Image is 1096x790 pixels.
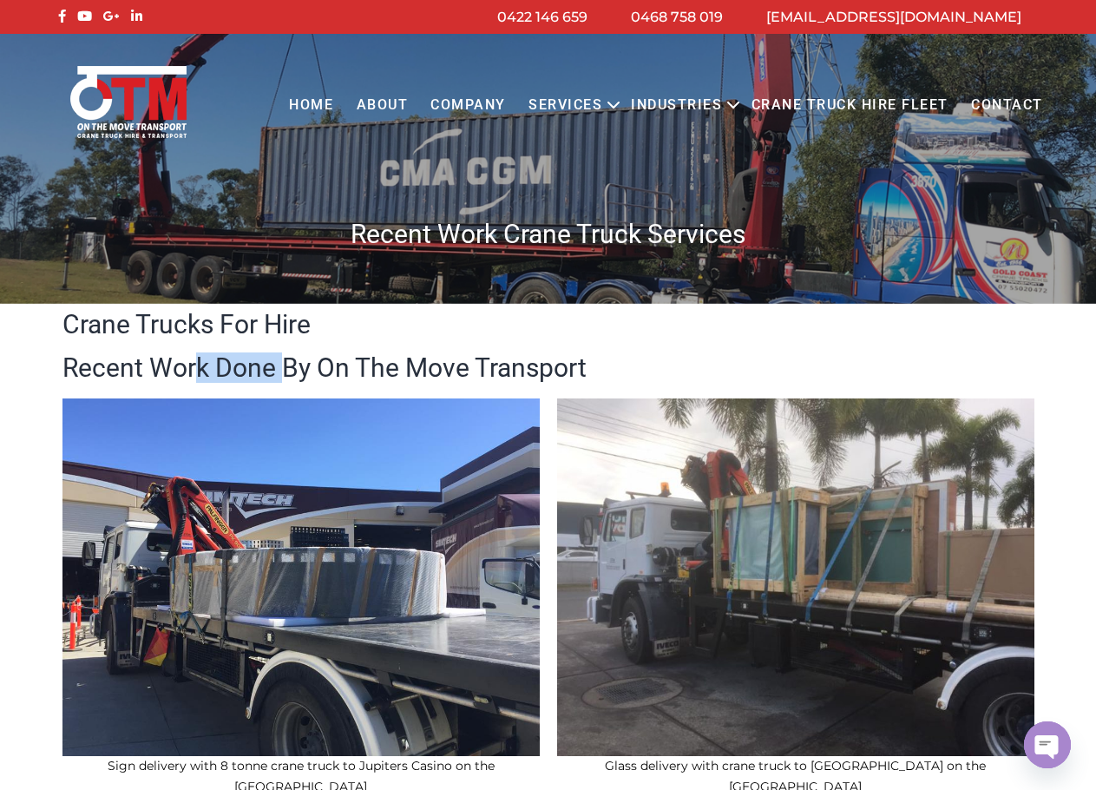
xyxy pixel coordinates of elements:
[497,9,587,25] a: 0422 146 659
[631,9,723,25] a: 0468 758 019
[62,398,540,757] img: Recent Work Crane Truck Services
[419,82,517,129] a: COMPANY
[278,82,345,129] a: Home
[766,9,1021,25] a: [EMAIL_ADDRESS][DOMAIN_NAME]
[67,64,190,140] img: Otmtransport
[557,398,1034,757] img: Recent Work Crane Truck Services
[620,82,733,129] a: Industries
[960,82,1054,129] a: Contact
[739,82,959,129] a: Crane Truck Hire Fleet
[62,312,1034,338] h2: Crane Trucks For Hire
[517,82,614,129] a: Services
[62,355,1034,381] h2: Recent Work Done By On The Move Transport
[345,82,419,129] a: About
[54,217,1043,251] h1: Recent Work Crane Truck Services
